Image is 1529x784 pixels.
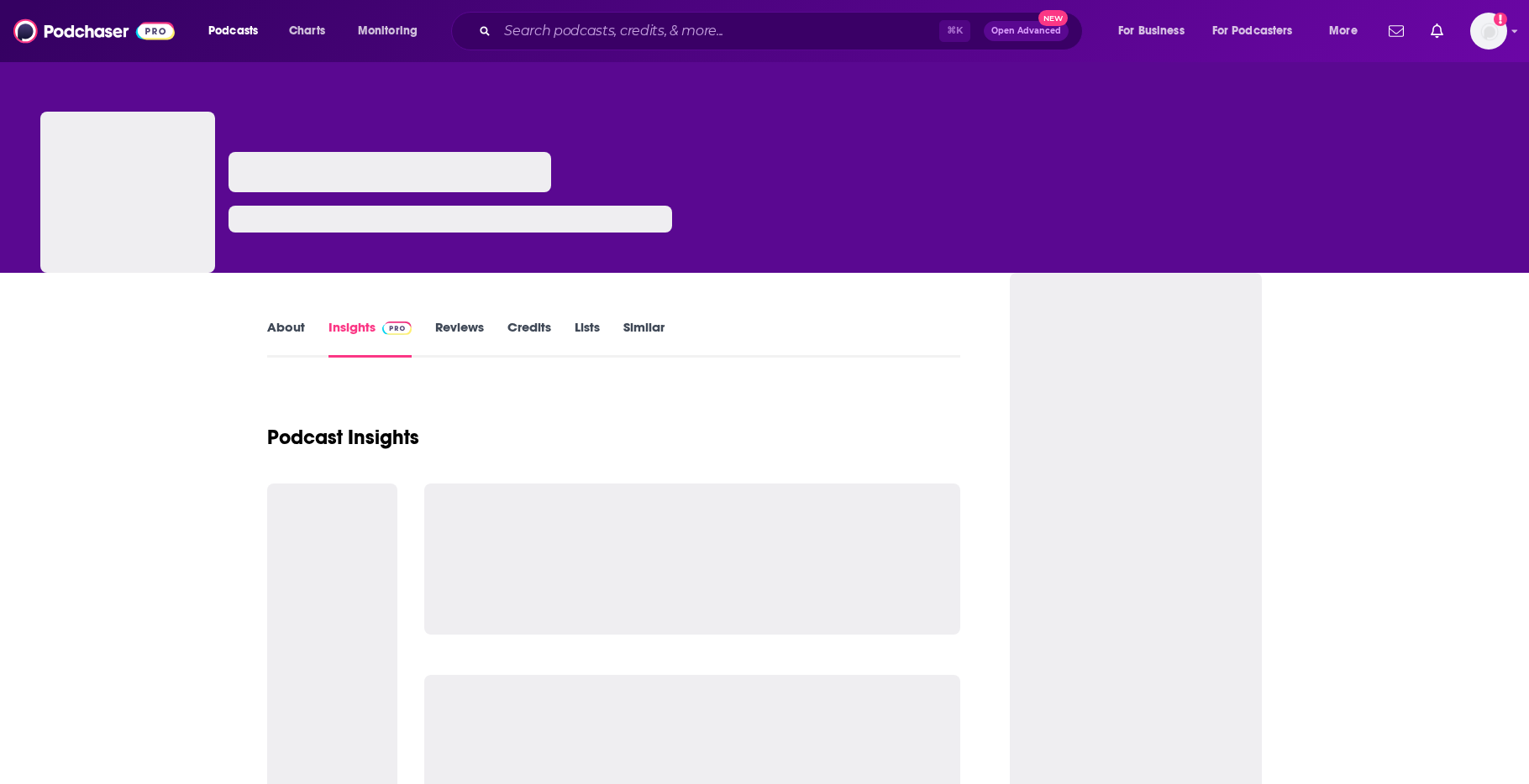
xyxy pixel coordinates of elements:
[1118,19,1185,43] span: For Business
[278,18,335,44] a: Charts
[1106,18,1206,44] button: open menu
[507,319,551,358] a: Credits
[267,425,419,450] h1: Podcast Insights
[1201,18,1317,44] button: open menu
[1470,13,1507,50] button: Show profile menu
[497,18,939,44] input: Search podcasts, credits, & more...
[984,21,1069,41] button: Open AdvancedNew
[197,18,280,44] button: open menu
[358,19,418,43] span: Monitoring
[1038,10,1069,26] span: New
[382,321,412,335] img: Podchaser Pro
[346,18,439,44] button: open menu
[1470,13,1507,50] span: Logged in as kindrieri
[289,19,325,43] span: Charts
[1494,13,1507,26] svg: Add a profile image
[623,319,665,358] a: Similar
[435,319,484,358] a: Reviews
[13,15,175,47] img: Podchaser - Follow, Share and Rate Podcasts
[267,319,305,358] a: About
[1424,17,1450,45] a: Show notifications dropdown
[467,12,1099,50] div: Search podcasts, credits, & more...
[1212,19,1293,43] span: For Podcasters
[328,319,412,358] a: InsightsPodchaser Pro
[1470,13,1507,50] img: User Profile
[1382,17,1411,45] a: Show notifications dropdown
[991,27,1061,35] span: Open Advanced
[1329,19,1358,43] span: More
[939,20,970,42] span: ⌘ K
[575,319,600,358] a: Lists
[208,19,258,43] span: Podcasts
[1317,18,1379,44] button: open menu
